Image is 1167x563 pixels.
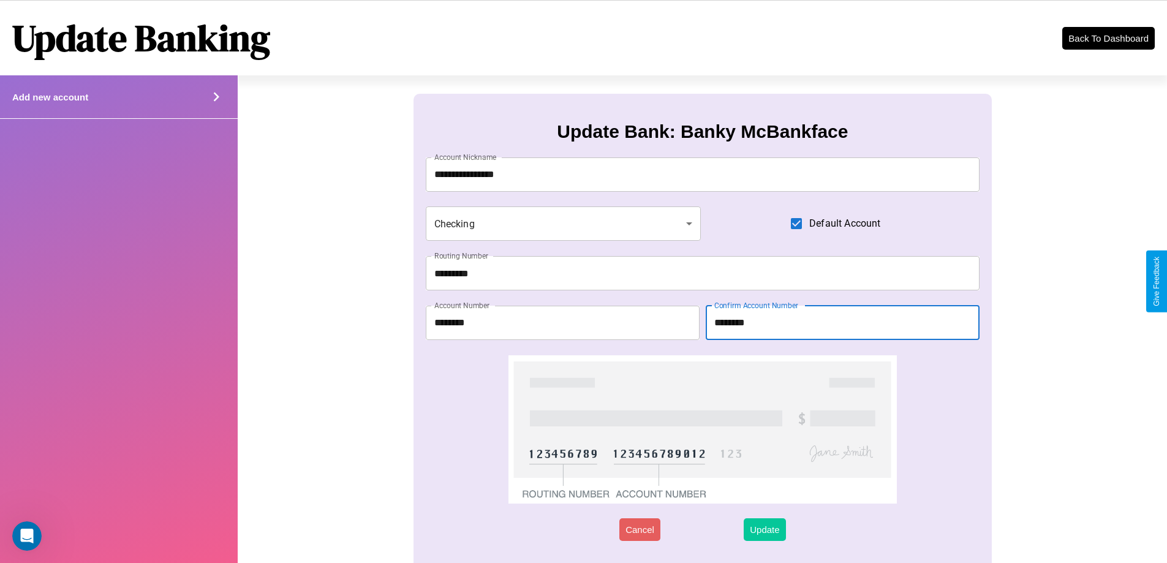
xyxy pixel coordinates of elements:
label: Account Nickname [434,152,497,162]
label: Account Number [434,300,489,311]
button: Update [744,518,785,541]
label: Confirm Account Number [714,300,798,311]
button: Back To Dashboard [1062,27,1155,50]
div: Checking [426,206,701,241]
img: check [508,355,896,504]
h4: Add new account [12,92,88,102]
iframe: Intercom live chat [12,521,42,551]
button: Cancel [619,518,660,541]
label: Routing Number [434,251,488,261]
span: Default Account [809,216,880,231]
h1: Update Banking [12,13,270,63]
h3: Update Bank: Banky McBankface [557,121,848,142]
div: Give Feedback [1152,257,1161,306]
